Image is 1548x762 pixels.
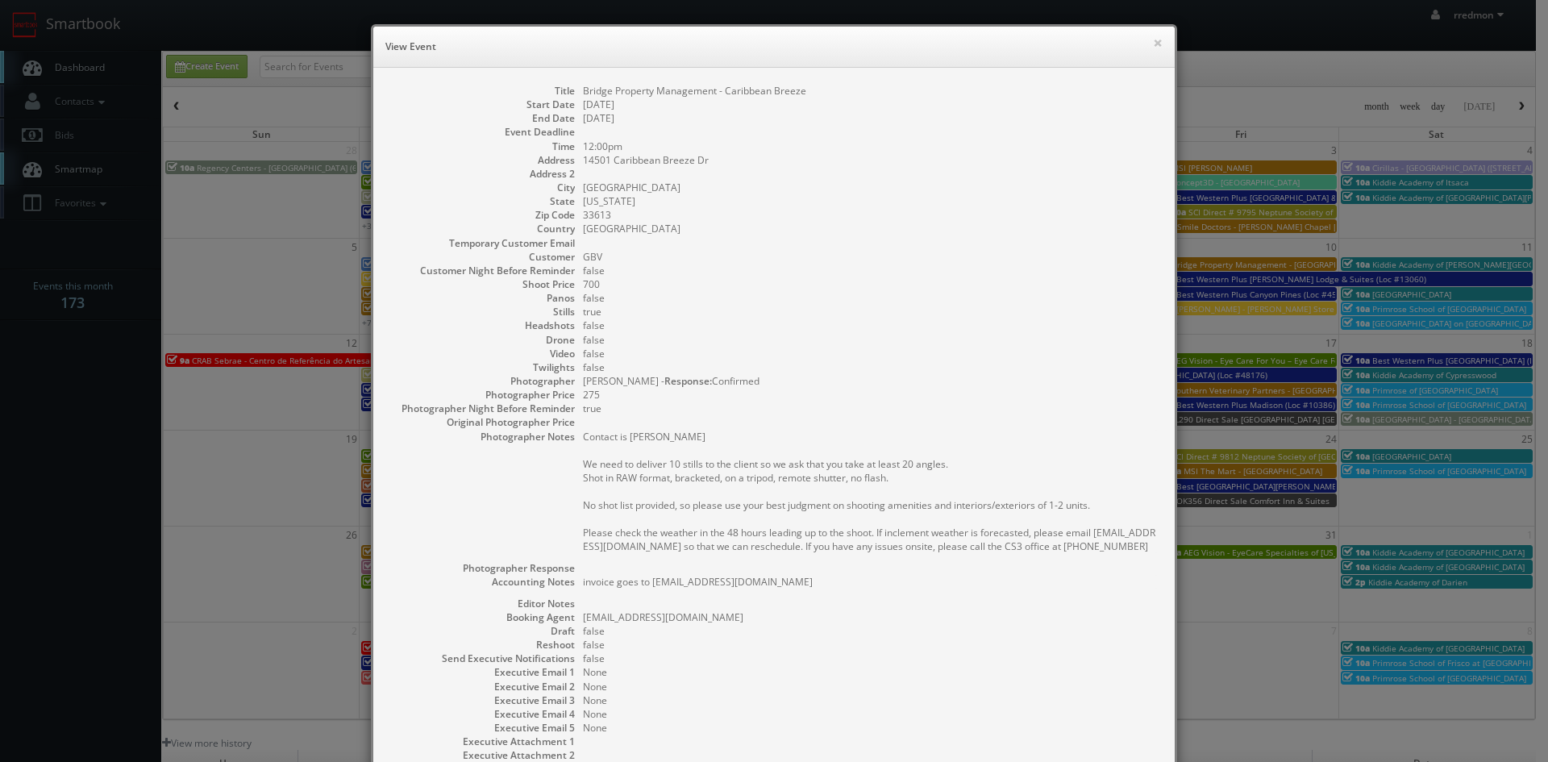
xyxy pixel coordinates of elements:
[583,680,1159,693] dd: None
[389,305,575,319] dt: Stills
[389,735,575,748] dt: Executive Attachment 1
[583,181,1159,194] dd: [GEOGRAPHIC_DATA]
[389,319,575,332] dt: Headshots
[389,236,575,250] dt: Temporary Customer Email
[389,98,575,111] dt: Start Date
[389,721,575,735] dt: Executive Email 5
[389,181,575,194] dt: City
[583,347,1159,360] dd: false
[583,430,1159,553] pre: Contact is [PERSON_NAME] We need to deliver 10 stills to the client so we ask that you take at le...
[583,208,1159,222] dd: 33613
[583,575,1159,589] pre: invoice goes to [EMAIL_ADDRESS][DOMAIN_NAME]
[583,194,1159,208] dd: [US_STATE]
[389,388,575,402] dt: Photographer Price
[389,415,575,429] dt: Original Photographer Price
[389,360,575,374] dt: Twilights
[389,561,575,575] dt: Photographer Response
[583,360,1159,374] dd: false
[583,139,1159,153] dd: 12:00pm
[583,638,1159,652] dd: false
[583,84,1159,98] dd: Bridge Property Management - Caribbean Breeze
[389,402,575,415] dt: Photographer Night Before Reminder
[389,610,575,624] dt: Booking Agent
[389,597,575,610] dt: Editor Notes
[583,665,1159,679] dd: None
[583,610,1159,624] dd: [EMAIL_ADDRESS][DOMAIN_NAME]
[389,139,575,153] dt: Time
[583,402,1159,415] dd: true
[583,305,1159,319] dd: true
[583,111,1159,125] dd: [DATE]
[389,125,575,139] dt: Event Deadline
[583,98,1159,111] dd: [DATE]
[389,277,575,291] dt: Shoot Price
[389,291,575,305] dt: Panos
[583,333,1159,347] dd: false
[389,575,575,589] dt: Accounting Notes
[389,153,575,167] dt: Address
[389,84,575,98] dt: Title
[389,638,575,652] dt: Reshoot
[389,374,575,388] dt: Photographer
[385,39,1163,55] h6: View Event
[389,665,575,679] dt: Executive Email 1
[389,111,575,125] dt: End Date
[389,748,575,762] dt: Executive Attachment 2
[389,222,575,235] dt: Country
[389,680,575,693] dt: Executive Email 2
[583,277,1159,291] dd: 700
[389,208,575,222] dt: Zip Code
[583,153,1159,167] dd: 14501 Caribbean Breeze Dr
[583,721,1159,735] dd: None
[583,707,1159,721] dd: None
[389,264,575,277] dt: Customer Night Before Reminder
[389,347,575,360] dt: Video
[583,291,1159,305] dd: false
[389,250,575,264] dt: Customer
[583,693,1159,707] dd: None
[389,194,575,208] dt: State
[389,430,575,443] dt: Photographer Notes
[583,222,1159,235] dd: [GEOGRAPHIC_DATA]
[583,388,1159,402] dd: 275
[389,693,575,707] dt: Executive Email 3
[389,624,575,638] dt: Draft
[583,374,1159,388] dd: [PERSON_NAME] - Confirmed
[389,707,575,721] dt: Executive Email 4
[389,652,575,665] dt: Send Executive Notifications
[583,250,1159,264] dd: GBV
[583,624,1159,638] dd: false
[583,319,1159,332] dd: false
[583,264,1159,277] dd: false
[1153,37,1163,48] button: ×
[389,333,575,347] dt: Drone
[583,652,1159,665] dd: false
[389,167,575,181] dt: Address 2
[664,374,712,388] b: Response:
